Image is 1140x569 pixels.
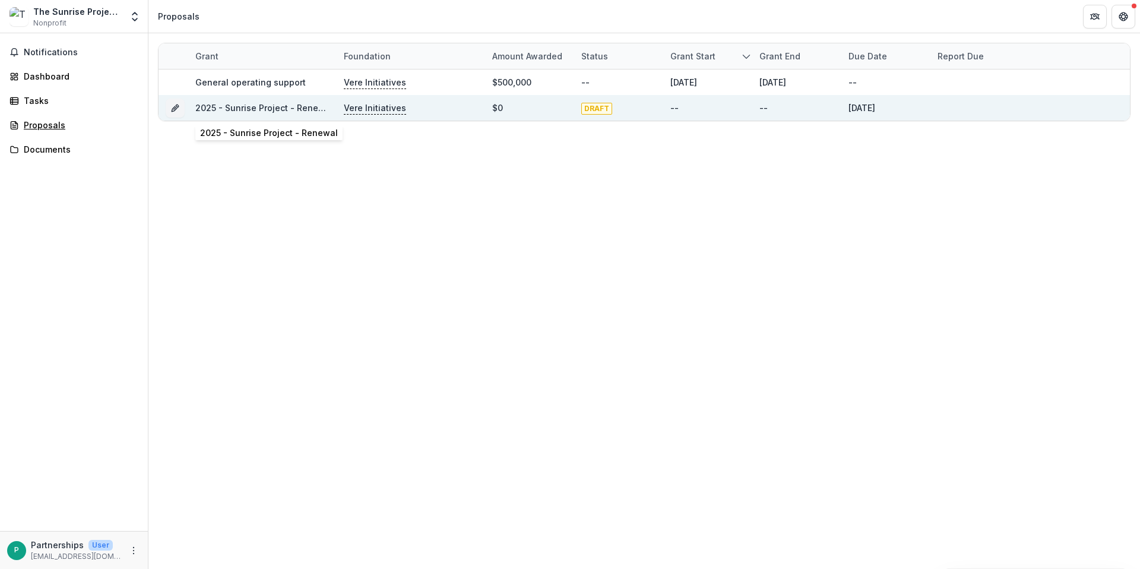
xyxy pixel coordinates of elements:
[841,50,894,62] div: Due Date
[24,70,134,83] div: Dashboard
[344,102,406,115] p: Vere Initiatives
[153,8,204,25] nav: breadcrumb
[581,103,612,115] span: DRAFT
[752,43,841,69] div: Grant end
[574,43,663,69] div: Status
[5,43,143,62] button: Notifications
[752,50,807,62] div: Grant end
[31,539,84,551] p: Partnerships
[663,43,752,69] div: Grant start
[24,48,138,58] span: Notifications
[24,143,134,156] div: Documents
[188,43,337,69] div: Grant
[337,50,398,62] div: Foundation
[841,43,930,69] div: Due Date
[24,119,134,131] div: Proposals
[1111,5,1135,29] button: Get Help
[5,140,143,159] a: Documents
[930,43,1019,69] div: Report Due
[9,7,28,26] img: The Sunrise Project Australia Limited
[195,77,306,87] a: General operating support
[337,43,485,69] div: Foundation
[88,540,113,551] p: User
[5,115,143,135] a: Proposals
[24,94,134,107] div: Tasks
[344,76,406,89] p: Vere Initiatives
[126,543,141,558] button: More
[742,52,751,61] svg: sorted descending
[166,99,185,118] button: Grant b761d5f0-92f1-4f8d-80a4-a395f00361e3
[31,551,122,562] p: [EMAIL_ADDRESS][DOMAIN_NAME]
[492,76,531,88] div: $500,000
[663,50,723,62] div: Grant start
[848,76,857,88] div: --
[158,10,199,23] div: Proposals
[485,43,574,69] div: Amount awarded
[581,76,590,88] div: --
[670,76,697,88] div: [DATE]
[5,67,143,86] a: Dashboard
[930,50,991,62] div: Report Due
[848,102,875,114] div: [DATE]
[14,546,19,554] div: Partnerships
[485,50,569,62] div: Amount awarded
[574,50,615,62] div: Status
[5,91,143,110] a: Tasks
[492,102,503,114] div: $0
[195,103,333,113] a: 2025 - Sunrise Project - Renewal
[670,102,679,114] div: --
[759,76,786,88] div: [DATE]
[1083,5,1107,29] button: Partners
[33,18,66,29] span: Nonprofit
[33,5,122,18] div: The Sunrise Project Australia Limited
[126,5,143,29] button: Open entity switcher
[759,102,768,114] div: --
[188,50,226,62] div: Grant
